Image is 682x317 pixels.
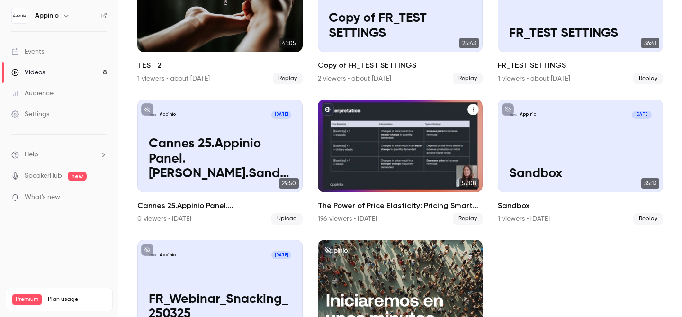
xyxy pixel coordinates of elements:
[322,103,334,116] button: published
[12,8,27,23] img: Appinio
[641,38,659,48] span: 36:41
[641,178,659,189] span: 35:13
[502,103,514,116] button: unpublished
[137,100,303,225] li: Cannes 25.Appinio Panel.Louise.Sandrine.Heiko.Christine
[35,11,59,20] h6: Appinio
[11,150,107,160] li: help-dropdown-opener
[318,200,483,211] h2: The Power of Price Elasticity: Pricing Smarter Amid Economic Instability
[498,200,663,211] h2: Sandbox
[498,100,663,225] a: SandboxAppinio[DATE]Sandbox35:13Sandbox1 viewers • [DATE]Replay
[318,100,483,225] a: 57:08The Power of Price Elasticity: Pricing Smarter Amid Economic Instability196 viewers • [DATE]...
[11,109,49,119] div: Settings
[160,112,176,118] p: Appinio
[25,192,60,202] span: What's new
[498,60,663,71] h2: FR_TEST SETTINGS
[318,214,377,224] div: 196 viewers • [DATE]
[632,111,652,119] span: [DATE]
[279,178,299,189] span: 29:50
[137,200,303,211] h2: Cannes 25.Appinio Panel.[PERSON_NAME].Sandrine.Heiko.[PERSON_NAME]
[11,68,45,77] div: Videos
[11,47,44,56] div: Events
[271,251,291,259] span: [DATE]
[273,73,303,84] span: Replay
[137,100,303,225] a: Cannes 25.Appinio Panel.Louise.Sandrine.Heiko.ChristineAppinio[DATE]Cannes 25.Appinio Panel.[PERS...
[137,214,191,224] div: 0 viewers • [DATE]
[48,296,107,303] span: Plan usage
[271,213,303,225] span: Upload
[149,136,292,181] p: Cannes 25.Appinio Panel.[PERSON_NAME].Sandrine.Heiko.[PERSON_NAME]
[318,100,483,225] li: The Power of Price Elasticity: Pricing Smarter Amid Economic Instability
[498,74,570,83] div: 1 viewers • about [DATE]
[279,38,299,48] span: 41:05
[11,89,54,98] div: Audience
[12,294,42,305] span: Premium
[453,213,483,225] span: Replay
[509,26,652,41] p: FR_TEST SETTINGS
[520,112,536,118] p: Appinio
[509,166,652,181] p: Sandbox
[318,60,483,71] h2: Copy of FR_TEST SETTINGS
[160,253,176,258] p: Appinio
[633,73,663,84] span: Replay
[498,100,663,225] li: Sandbox
[141,244,153,256] button: unpublished
[318,74,391,83] div: 2 viewers • about [DATE]
[25,171,62,181] a: SpeakerHub
[68,172,87,181] span: new
[25,150,38,160] span: Help
[137,74,210,83] div: 1 viewers • about [DATE]
[498,214,550,224] div: 1 viewers • [DATE]
[322,244,334,256] button: unpublished
[459,178,479,189] span: 57:08
[453,73,483,84] span: Replay
[141,103,153,116] button: unpublished
[459,38,479,48] span: 25:43
[329,11,472,41] p: Copy of FR_TEST SETTINGS
[633,213,663,225] span: Replay
[137,60,303,71] h2: TEST 2
[271,111,291,119] span: [DATE]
